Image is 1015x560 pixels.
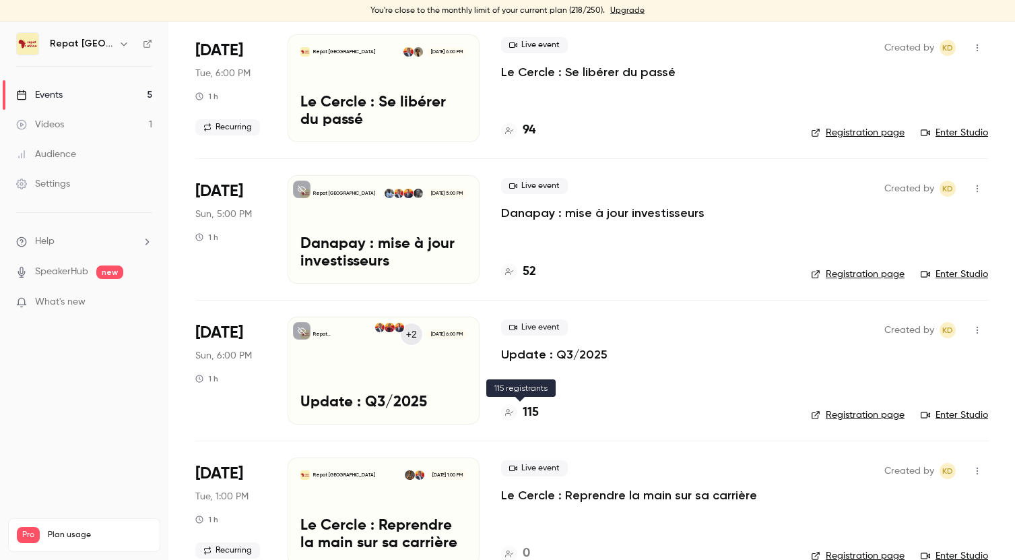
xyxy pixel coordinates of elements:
[940,322,956,338] span: Kara Diaby
[35,265,88,279] a: SpeakerHub
[501,346,608,363] a: Update : Q3/2025
[195,232,218,243] div: 1 h
[415,470,424,480] img: Kara Diaby
[940,463,956,479] span: Kara Diaby
[195,322,243,344] span: [DATE]
[395,323,404,332] img: Mounir Telkass
[501,37,568,53] span: Live event
[195,175,266,283] div: Sep 28 Sun, 7:00 PM (Europe/Paris)
[501,121,535,139] a: 94
[884,322,934,338] span: Created by
[523,121,535,139] h4: 94
[288,175,480,283] a: Danapay : mise à jour investisseursRepat [GEOGRAPHIC_DATA]Moussa DembeleMounir TelkassKara DiabyD...
[195,373,218,384] div: 1 h
[501,404,539,422] a: 115
[195,349,252,363] span: Sun, 6:00 PM
[195,119,260,135] span: Recurring
[942,463,953,479] span: KD
[921,408,988,422] a: Enter Studio
[940,40,956,56] span: Kara Diaby
[288,34,480,142] a: Le Cercle : Se libérer du passéRepat [GEOGRAPHIC_DATA]Oumou DiarissoKara Diaby[DATE] 6:00 PMLe Ce...
[313,190,375,197] p: Repat [GEOGRAPHIC_DATA]
[195,91,218,102] div: 1 h
[16,88,63,102] div: Events
[403,47,413,57] img: Kara Diaby
[394,189,403,198] img: Kara Diaby
[610,5,645,16] a: Upgrade
[921,126,988,139] a: Enter Studio
[405,470,414,480] img: Hannah Dehauteur
[96,266,123,279] span: new
[501,487,757,503] a: Le Cercle : Reprendre la main sur sa carrière
[195,34,266,142] div: Sep 23 Tue, 8:00 PM (Europe/Paris)
[501,64,676,80] a: Le Cercle : Se libérer du passé
[884,463,934,479] span: Created by
[501,178,568,194] span: Live event
[35,295,86,309] span: What's new
[195,463,243,485] span: [DATE]
[942,322,953,338] span: KD
[300,47,310,57] img: Le Cercle : Se libérer du passé
[195,490,249,503] span: Tue, 1:00 PM
[313,331,374,338] p: Repat [GEOGRAPHIC_DATA]
[942,181,953,197] span: KD
[414,47,423,57] img: Oumou Diarisso
[195,208,252,221] span: Sun, 5:00 PM
[300,518,467,553] p: Le Cercle : Reprendre la main sur sa carrière
[195,181,243,202] span: [DATE]
[884,181,934,197] span: Created by
[50,37,113,51] h6: Repat [GEOGRAPHIC_DATA]
[426,189,466,198] span: [DATE] 5:00 PM
[16,235,152,249] li: help-dropdown-opener
[884,40,934,56] span: Created by
[300,394,467,412] p: Update : Q3/2025
[426,330,466,339] span: [DATE] 6:00 PM
[385,189,394,198] img: Demba Dembele
[501,319,568,336] span: Live event
[811,268,905,281] a: Registration page
[300,236,467,271] p: Danapay : mise à jour investisseurs
[300,470,310,480] img: Le Cercle : Reprendre la main sur sa carrière
[35,235,55,249] span: Help
[385,323,394,332] img: Fatoumata Dia
[403,189,413,198] img: Mounir Telkass
[811,408,905,422] a: Registration page
[523,404,539,422] h4: 115
[942,40,953,56] span: KD
[195,542,260,559] span: Recurring
[921,268,988,281] a: Enter Studio
[195,317,266,425] div: Sep 28 Sun, 8:00 PM (Europe/Brussels)
[16,118,64,131] div: Videos
[300,94,467,129] p: Le Cercle : Se libérer du passé
[195,40,243,61] span: [DATE]
[16,148,76,161] div: Audience
[195,514,218,525] div: 1 h
[313,49,375,55] p: Repat [GEOGRAPHIC_DATA]
[523,263,536,281] h4: 52
[501,263,536,281] a: 52
[48,530,152,540] span: Plan usage
[940,181,956,197] span: Kara Diaby
[428,470,466,480] span: [DATE] 1:00 PM
[399,322,424,346] div: +2
[17,33,38,55] img: Repat Africa
[17,527,40,543] span: Pro
[195,67,251,80] span: Tue, 6:00 PM
[501,460,568,476] span: Live event
[501,205,705,221] a: Danapay : mise à jour investisseurs
[426,47,466,57] span: [DATE] 6:00 PM
[375,323,385,332] img: Kara Diaby
[288,317,480,425] a: Update : Q3/2025Repat [GEOGRAPHIC_DATA]+2Mounir TelkassFatoumata DiaKara Diaby[DATE] 6:00 PMUpdat...
[313,472,375,478] p: Repat [GEOGRAPHIC_DATA]
[414,189,423,198] img: Moussa Dembele
[811,126,905,139] a: Registration page
[16,177,70,191] div: Settings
